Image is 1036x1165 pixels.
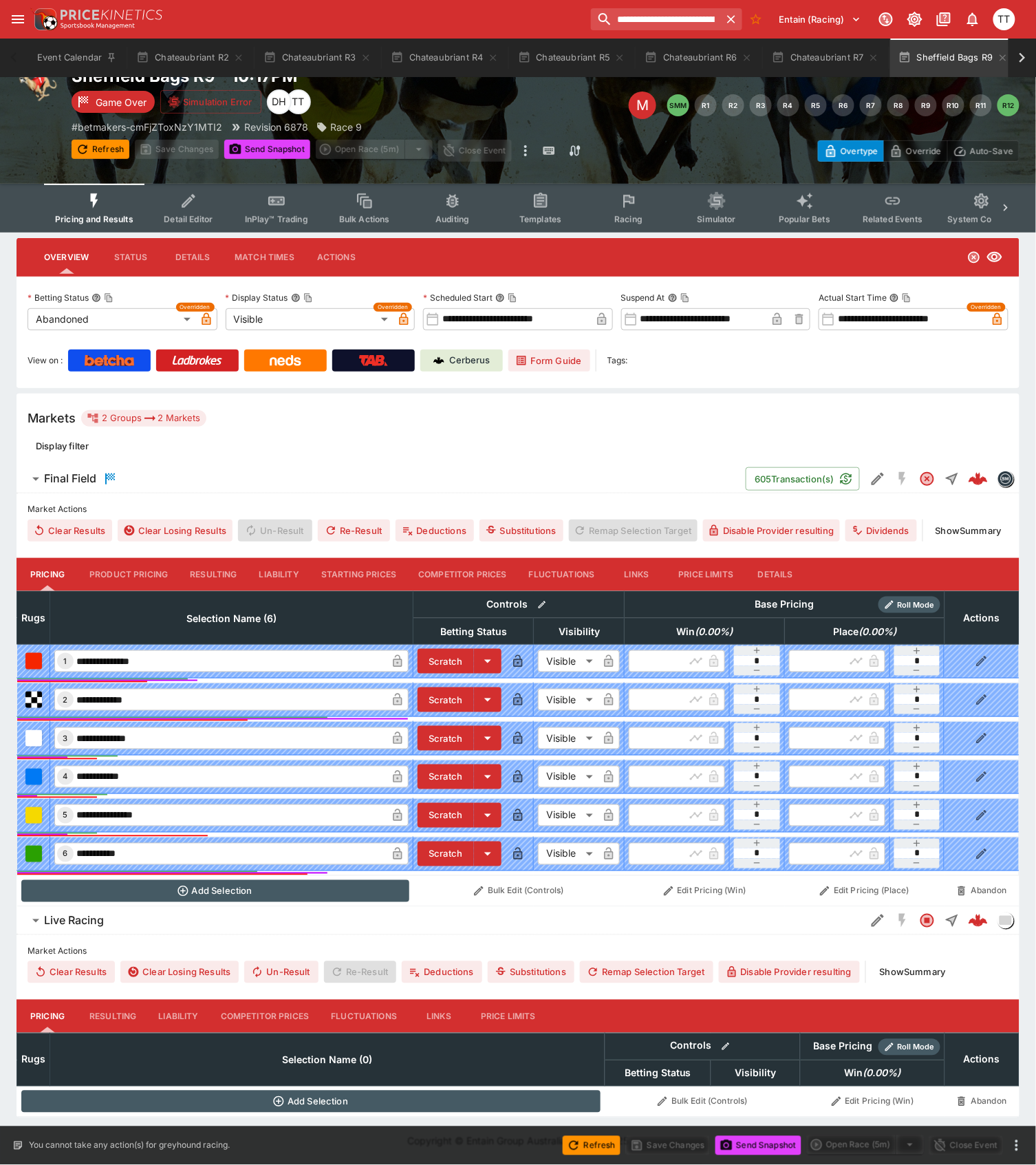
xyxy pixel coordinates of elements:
[750,596,820,613] div: Base Pricing
[878,1039,940,1056] div: Show/hide Price Roll mode configuration.
[425,623,522,640] span: Betting Status
[33,241,100,274] button: Overview
[408,1000,470,1033] button: Links
[942,94,964,116] button: R10
[382,39,507,77] button: Chateaubriant R4
[435,214,469,224] span: Auditing
[865,467,890,491] button: Edit Detail
[28,350,63,372] label: View on :
[887,94,909,116] button: R8
[396,520,473,542] button: Deductions
[940,908,964,933] button: Straight
[17,558,78,591] button: Pricing
[510,39,634,77] button: Chateaubriant R5
[479,520,563,542] button: Substitutions
[91,293,101,303] button: Betting StatusCopy To Clipboard
[818,140,1019,162] div: Start From
[291,293,301,303] button: Display StatusCopy To Clipboard
[872,961,954,983] button: ShowSummary
[969,911,988,930] div: 6974d3c6-5047-432e-86dc-06860afb39bb
[418,880,620,902] button: Bulk Edit (Controls)
[28,435,97,457] button: Display filter
[244,961,318,983] button: Un-Result
[819,292,887,303] p: Actual Start Time
[967,250,981,264] svg: Abandoned
[818,623,911,640] span: Place(0.00%)
[538,650,598,672] div: Visible
[717,1038,735,1056] button: Bulk edit
[224,140,310,159] button: Send Snapshot
[28,410,76,426] h5: Markets
[28,941,1008,961] label: Market Actions
[698,214,736,224] span: Simulator
[324,961,396,983] span: Re-Result
[538,727,598,749] div: Visible
[989,4,1019,34] button: Tala Taufale
[621,292,665,303] p: Suspend At
[55,214,133,224] span: Pricing and Results
[316,120,362,134] div: Race 9
[147,1000,209,1033] button: Liability
[378,303,408,312] span: Overridden
[162,241,224,274] button: Details
[519,214,561,224] span: Templates
[986,249,1003,266] svg: Visible
[667,94,1019,116] nav: pagination navigation
[845,520,917,542] button: Dividends
[450,354,490,367] p: Cerberus
[614,214,643,224] span: Racing
[418,726,474,751] button: Scratch
[28,961,115,983] button: Clear Results
[538,804,598,826] div: Visible
[970,94,992,116] button: R11
[960,7,985,32] button: Notifications
[746,467,860,491] button: 605Transaction(s)
[318,520,390,542] span: Re-Result
[607,350,628,372] label: Tags:
[418,649,474,674] button: Scratch
[508,350,590,372] a: Form Guide
[667,94,689,116] button: SMM
[160,90,261,114] button: Simulation Error
[808,1038,878,1056] div: Base Pricing
[890,39,1017,77] button: Sheffield Bags R9
[61,656,70,666] span: 1
[722,94,744,116] button: R2
[969,469,988,489] img: logo-cerberus--red.svg
[629,92,656,119] div: Edit Meeting
[179,558,248,591] button: Resulting
[72,140,129,159] button: Refresh
[543,623,615,640] span: Visibility
[892,599,940,611] span: Roll Mode
[605,1034,800,1060] th: Controls
[805,94,827,116] button: R5
[997,94,1019,116] button: R12
[320,1000,408,1033] button: Fluctuations
[61,695,71,705] span: 2
[61,811,71,820] span: 5
[286,89,311,114] div: Tala Taufale
[17,465,746,493] button: Final Field
[998,471,1013,487] img: betmakers
[30,6,58,33] img: PriceKinetics Logo
[538,766,598,788] div: Visible
[661,623,748,640] span: Win(0.00%)
[970,144,1013,158] p: Auto-Save
[413,591,625,618] th: Controls
[947,140,1019,162] button: Auto-Save
[744,558,806,591] button: Details
[807,1135,924,1155] div: split button
[945,591,1019,644] th: Actions
[892,1042,940,1054] span: Roll Mode
[591,8,720,30] input: search
[865,908,890,933] button: Edit Detail
[971,303,1002,312] span: Overridden
[606,558,668,591] button: Links
[118,520,233,542] button: Clear Losing Results
[245,214,308,224] span: InPlay™ Trading
[267,1052,387,1069] span: Selection Name (0)
[997,471,1014,487] div: betmakers
[518,558,606,591] button: Fluctuations
[61,734,71,743] span: 3
[998,913,1013,928] img: liveracing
